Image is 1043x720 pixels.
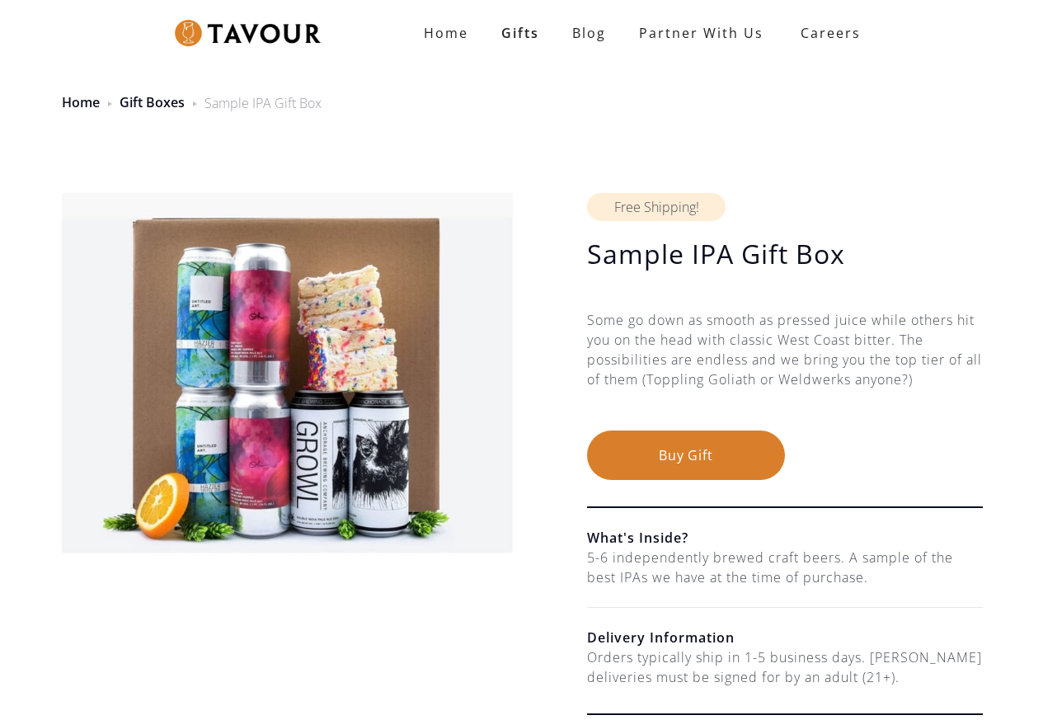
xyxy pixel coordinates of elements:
h6: What's Inside? [587,528,983,548]
div: 5-6 independently brewed craft beers. A sample of the best IPAs we have at the time of purchase. [587,548,983,587]
a: Home [407,16,485,49]
div: Orders typically ship in 1-5 business days. [PERSON_NAME] deliveries must be signed for by an adu... [587,647,983,687]
a: Blog [556,16,623,49]
a: Gifts [485,16,556,49]
h1: Sample IPA Gift Box [587,238,983,271]
a: Gift Boxes [120,93,185,111]
button: Buy Gift [587,431,785,480]
strong: Home [424,24,468,42]
a: Home [62,93,100,111]
h6: Delivery Information [587,628,983,647]
a: partner with us [623,16,780,49]
strong: Careers [801,16,861,49]
div: Free Shipping! [587,193,726,221]
div: Sample IPA Gift Box [204,93,322,113]
a: Careers [780,10,873,56]
div: Some go down as smooth as pressed juice while others hit you on the head with classic West Coast ... [587,310,983,431]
